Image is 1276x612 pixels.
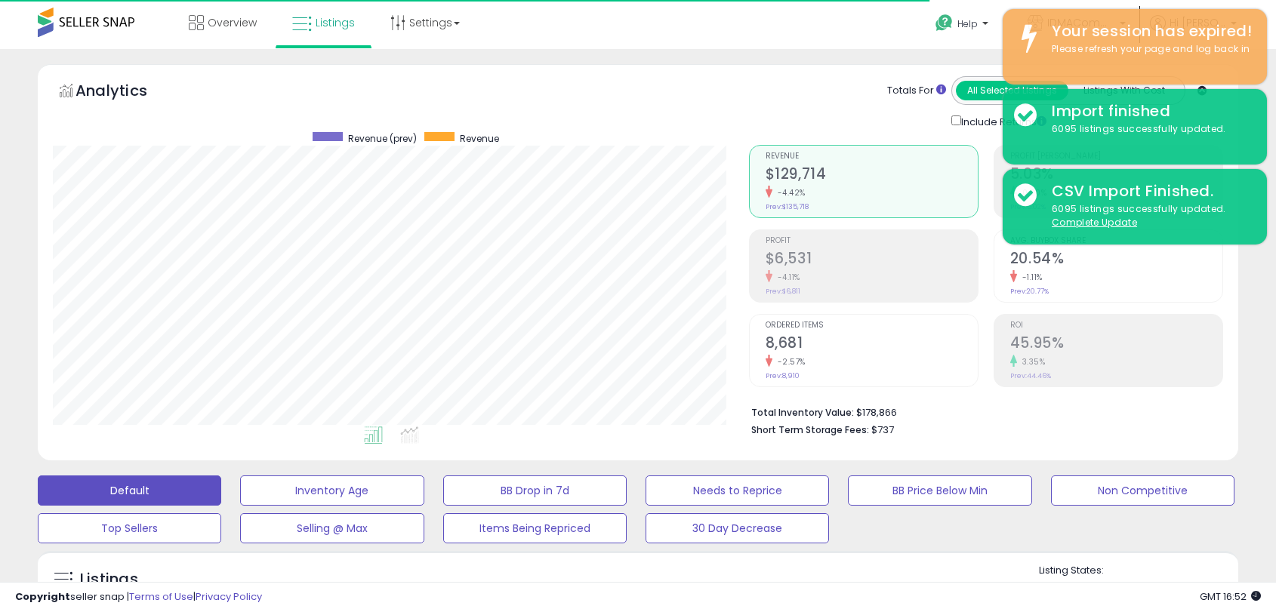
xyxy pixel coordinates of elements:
[766,334,978,355] h2: 8,681
[316,15,355,30] span: Listings
[766,237,978,245] span: Profit
[766,321,978,330] span: Ordered Items
[460,132,499,145] span: Revenue
[1010,321,1222,330] span: ROI
[957,17,978,30] span: Help
[15,590,262,604] div: seller snap | |
[1040,42,1256,57] div: Please refresh your page and log back in
[751,402,1212,420] li: $178,866
[1010,165,1222,186] h2: 5.03%
[38,475,221,506] button: Default
[129,589,193,604] a: Terms of Use
[766,165,978,186] h2: $129,714
[240,475,424,506] button: Inventory Age
[1040,100,1256,122] div: Import finished
[887,84,946,98] div: Totals For
[935,14,954,32] i: Get Help
[1040,122,1256,137] div: 6095 listings successfully updated.
[443,475,627,506] button: BB Drop in 7d
[15,589,70,604] strong: Copyright
[38,513,221,543] button: Top Sellers
[766,287,800,296] small: Prev: $6,811
[1040,202,1256,230] div: 6095 listings successfully updated.
[766,152,978,161] span: Revenue
[196,589,262,604] a: Privacy Policy
[940,112,1065,130] div: Include Returns
[1010,237,1222,245] span: Avg. Buybox Share
[1154,581,1210,594] label: Deactivated
[766,371,800,380] small: Prev: 8,910
[956,81,1068,100] button: All Selected Listings
[1017,272,1043,283] small: -1.11%
[923,2,1003,49] a: Help
[751,406,854,419] b: Total Inventory Value:
[1010,334,1222,355] h2: 45.95%
[1010,250,1222,270] h2: 20.54%
[1010,287,1049,296] small: Prev: 20.77%
[1017,356,1046,368] small: 3.35%
[871,423,894,437] span: $737
[751,423,869,436] b: Short Term Storage Fees:
[646,475,829,506] button: Needs to Reprice
[772,187,806,198] small: -4.42%
[848,475,1031,506] button: BB Price Below Min
[766,202,809,211] small: Prev: $135,718
[76,80,177,105] h5: Analytics
[1052,216,1137,229] u: Complete Update
[1051,475,1234,506] button: Non Competitive
[1200,589,1261,604] span: 2025-08-11 16:52 GMT
[772,272,800,283] small: -4.11%
[1040,180,1256,202] div: CSV Import Finished.
[646,513,829,543] button: 30 Day Decrease
[1040,20,1256,42] div: Your session has expired!
[348,132,417,145] span: Revenue (prev)
[772,356,806,368] small: -2.57%
[80,569,138,590] h5: Listings
[766,250,978,270] h2: $6,531
[208,15,257,30] span: Overview
[1010,371,1051,380] small: Prev: 44.46%
[240,513,424,543] button: Selling @ Max
[443,513,627,543] button: Items Being Repriced
[1053,581,1081,594] label: Active
[1039,564,1238,578] p: Listing States:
